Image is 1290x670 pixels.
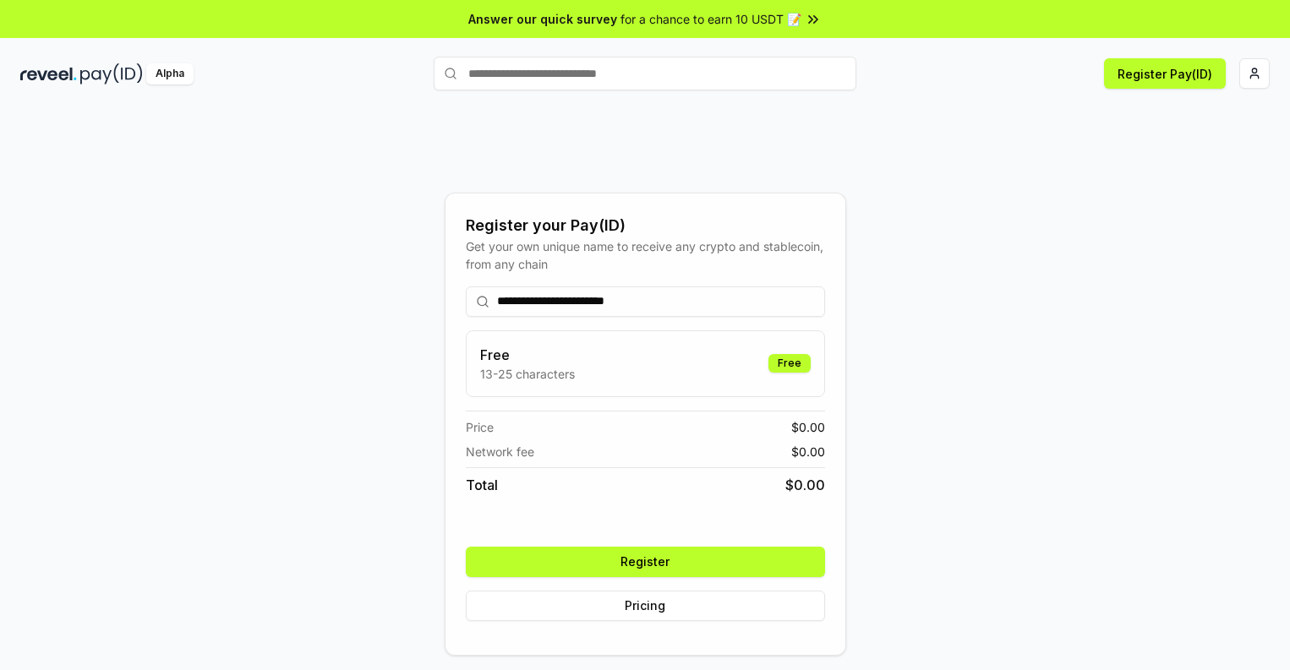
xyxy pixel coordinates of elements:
[791,418,825,436] span: $ 0.00
[466,443,534,460] span: Network fee
[466,475,498,495] span: Total
[480,365,575,383] p: 13-25 characters
[791,443,825,460] span: $ 0.00
[466,237,825,273] div: Get your own unique name to receive any crypto and stablecoin, from any chain
[466,418,494,436] span: Price
[466,214,825,237] div: Register your Pay(ID)
[146,63,194,84] div: Alpha
[768,354,811,373] div: Free
[466,591,825,621] button: Pricing
[466,547,825,577] button: Register
[785,475,825,495] span: $ 0.00
[480,345,575,365] h3: Free
[80,63,143,84] img: pay_id
[1104,58,1226,89] button: Register Pay(ID)
[468,10,617,28] span: Answer our quick survey
[620,10,801,28] span: for a chance to earn 10 USDT 📝
[20,63,77,84] img: reveel_dark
